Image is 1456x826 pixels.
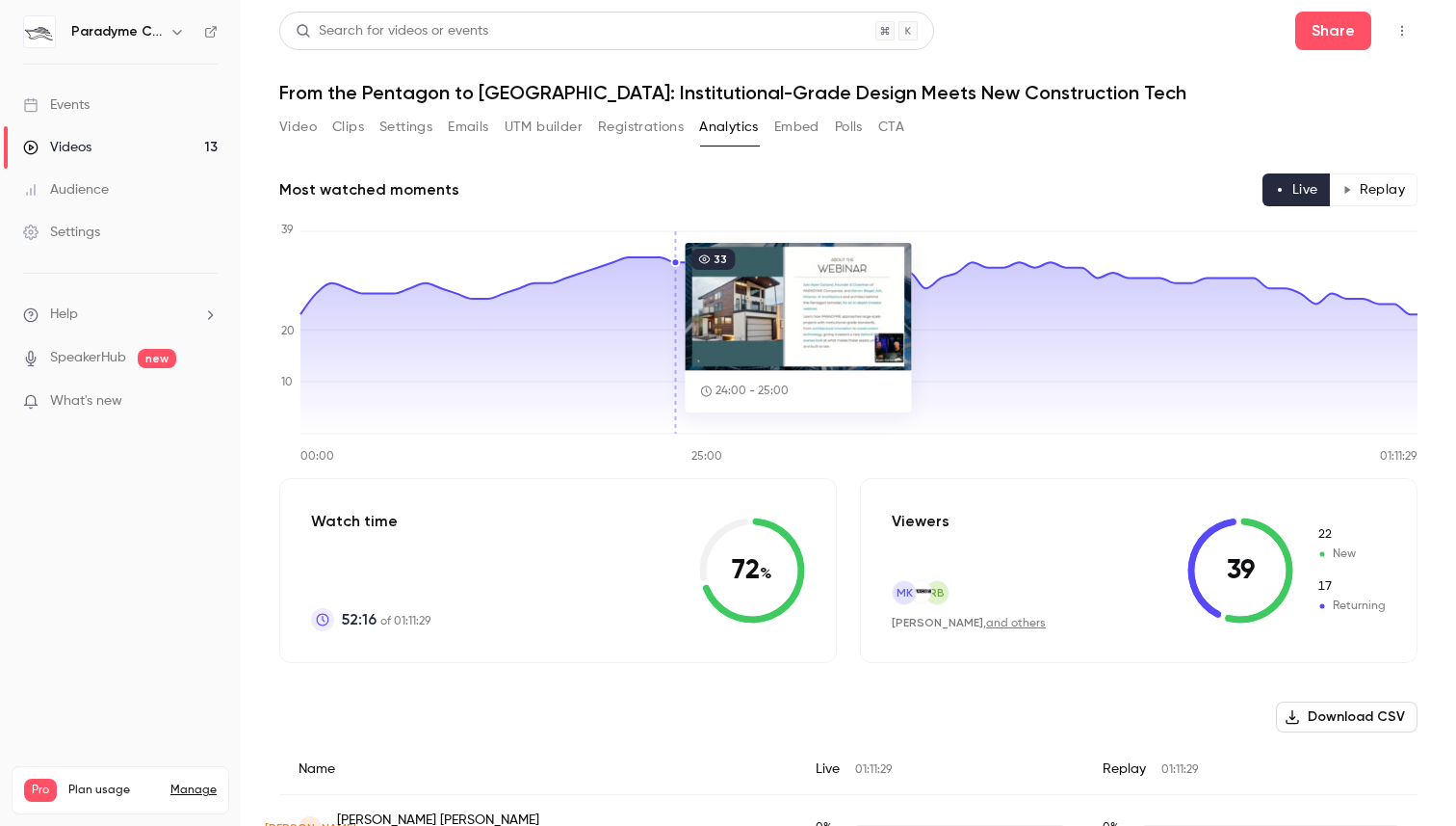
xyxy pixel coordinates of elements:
tspan: 10 [281,377,293,388]
span: 01:11:29 [1161,764,1198,776]
button: Polls [835,112,863,143]
h6: Paradyme Companies [71,22,162,41]
p: of 01:11:29 [342,608,430,631]
a: Manage [170,783,217,798]
div: Live [796,744,1083,795]
tspan: 20 [281,326,295,337]
span: Returning [1316,598,1386,615]
button: Replay [1330,173,1417,206]
button: Top Bar Actions [1387,15,1417,46]
span: Returning [1316,578,1386,596]
tspan: 01:11:29 [1380,451,1417,463]
h1: From the Pentagon to [GEOGRAPHIC_DATA]: Institutional-Grade Design Meets New Construction Tech [279,81,1417,104]
img: Paradyme Companies [24,16,55,47]
p: Watch time [311,510,430,533]
div: Search for videos or events [296,21,488,41]
span: Pro [24,779,57,802]
div: , [892,615,1046,631]
span: New [1316,526,1386,544]
button: Clips [332,112,364,143]
iframe: Noticeable Trigger [195,393,218,411]
button: Live [1262,173,1331,206]
div: Videos [23,138,91,157]
button: Emails [448,112,488,143]
h2: Most watched moments [279,178,459,201]
span: RB [929,584,945,601]
span: Plan usage [68,783,159,798]
div: Events [23,95,90,115]
button: Analytics [699,112,759,143]
button: Settings [379,112,432,143]
div: Audience [23,180,109,200]
button: Registrations [598,112,684,143]
button: CTA [878,112,904,143]
span: mk [897,584,913,601]
span: new [138,349,176,368]
tspan: 25:00 [691,451,722,463]
tspan: 39 [281,225,294,236]
div: Replay [1083,744,1418,795]
span: New [1316,546,1386,563]
button: Embed [774,112,819,143]
div: Name [279,744,796,795]
a: SpeakerHub [50,348,126,368]
button: UTM builder [505,112,583,143]
img: placedesigners.com [910,581,931,602]
span: What's new [50,391,122,412]
button: Share [1295,12,1371,50]
div: Settings [23,223,100,242]
span: 52:16 [342,608,377,631]
button: Download CSV [1276,702,1417,733]
button: Video [279,112,317,143]
li: help-dropdown-opener [23,305,218,325]
tspan: 00:00 [300,451,334,463]
span: Help [50,305,78,325]
a: and others [986,618,1046,629]
span: 01:11:29 [855,764,892,776]
span: [PERSON_NAME] [892,616,983,629]
p: Viewers [892,510,949,533]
